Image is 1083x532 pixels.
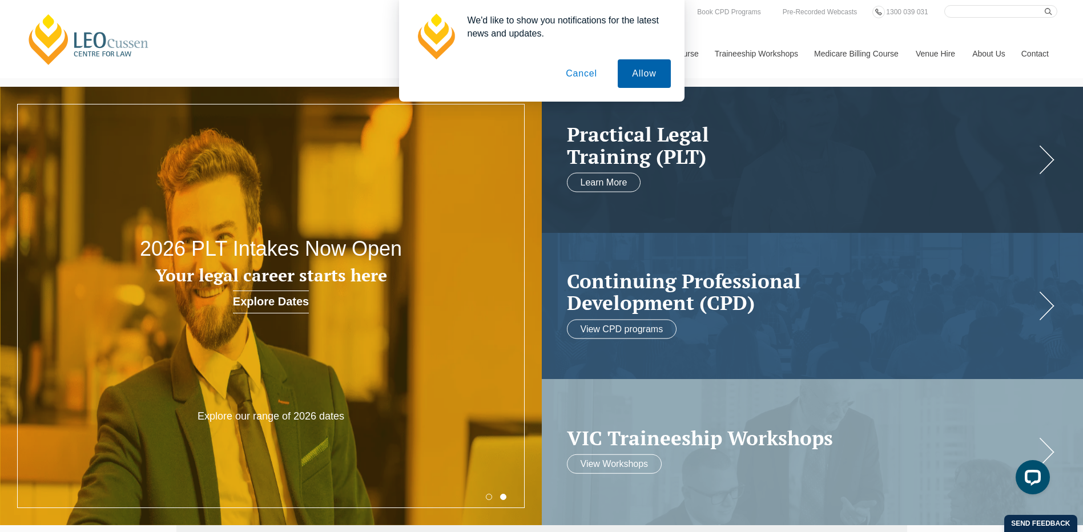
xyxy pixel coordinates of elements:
[1006,456,1054,503] iframe: LiveChat chat widget
[618,59,670,88] button: Allow
[567,426,1036,449] a: VIC Traineeship Workshops
[567,454,662,474] a: View Workshops
[567,123,1036,167] h2: Practical Legal Training (PLT)
[500,494,506,500] button: 2
[551,59,611,88] button: Cancel
[486,494,492,500] button: 1
[458,14,671,40] div: We'd like to show you notifications for the latest news and updates.
[233,291,309,313] a: Explore Dates
[567,319,677,338] a: View CPD programs
[163,410,380,423] p: Explore our range of 2026 dates
[567,269,1036,313] h2: Continuing Professional Development (CPD)
[567,269,1036,313] a: Continuing ProfessionalDevelopment (CPD)
[108,237,433,260] h2: 2026 PLT Intakes Now Open
[567,123,1036,167] a: Practical LegalTraining (PLT)
[567,173,641,192] a: Learn More
[108,266,433,285] h3: Your legal career starts here
[413,14,458,59] img: notification icon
